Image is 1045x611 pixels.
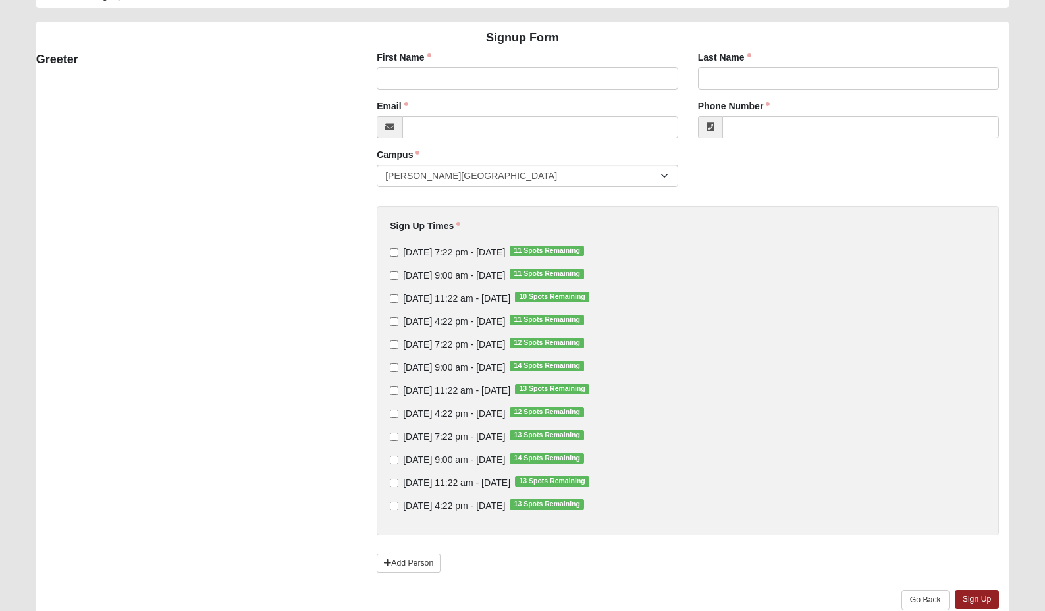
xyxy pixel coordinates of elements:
[698,51,751,64] label: Last Name
[510,361,584,371] span: 14 Spots Remaining
[403,247,505,257] span: [DATE] 7:22 pm - [DATE]
[510,499,584,510] span: 13 Spots Remaining
[403,385,510,396] span: [DATE] 11:22 am - [DATE]
[390,456,398,464] input: [DATE] 9:00 am - [DATE]14 Spots Remaining
[390,386,398,395] input: [DATE] 11:22 am - [DATE]13 Spots Remaining
[390,410,398,418] input: [DATE] 4:22 pm - [DATE]12 Spots Remaining
[510,338,584,348] span: 12 Spots Remaining
[510,269,584,279] span: 11 Spots Remaining
[403,477,510,488] span: [DATE] 11:22 am - [DATE]
[515,292,589,302] span: 10 Spots Remaining
[390,433,398,441] input: [DATE] 7:22 pm - [DATE]13 Spots Remaining
[901,590,950,610] a: Go Back
[36,31,1009,45] h4: Signup Form
[377,51,431,64] label: First Name
[390,340,398,349] input: [DATE] 7:22 pm - [DATE]12 Spots Remaining
[377,99,408,113] label: Email
[403,316,505,327] span: [DATE] 4:22 pm - [DATE]
[377,148,419,161] label: Campus
[390,271,398,280] input: [DATE] 9:00 am - [DATE]11 Spots Remaining
[515,476,589,487] span: 13 Spots Remaining
[403,454,505,465] span: [DATE] 9:00 am - [DATE]
[390,219,460,232] label: Sign Up Times
[698,99,770,113] label: Phone Number
[36,53,78,66] strong: Greeter
[510,315,584,325] span: 11 Spots Remaining
[510,246,584,256] span: 11 Spots Remaining
[377,554,441,573] a: Add Person
[510,430,584,440] span: 13 Spots Remaining
[390,363,398,372] input: [DATE] 9:00 am - [DATE]14 Spots Remaining
[403,339,505,350] span: [DATE] 7:22 pm - [DATE]
[403,500,505,511] span: [DATE] 4:22 pm - [DATE]
[955,590,1000,609] a: Sign Up
[510,407,584,417] span: 12 Spots Remaining
[403,408,505,419] span: [DATE] 4:22 pm - [DATE]
[390,502,398,510] input: [DATE] 4:22 pm - [DATE]13 Spots Remaining
[510,453,584,464] span: 14 Spots Remaining
[403,362,505,373] span: [DATE] 9:00 am - [DATE]
[403,270,505,280] span: [DATE] 9:00 am - [DATE]
[403,431,505,442] span: [DATE] 7:22 pm - [DATE]
[390,479,398,487] input: [DATE] 11:22 am - [DATE]13 Spots Remaining
[403,293,510,304] span: [DATE] 11:22 am - [DATE]
[515,384,589,394] span: 13 Spots Remaining
[390,317,398,326] input: [DATE] 4:22 pm - [DATE]11 Spots Remaining
[390,248,398,257] input: [DATE] 7:22 pm - [DATE]11 Spots Remaining
[390,294,398,303] input: [DATE] 11:22 am - [DATE]10 Spots Remaining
